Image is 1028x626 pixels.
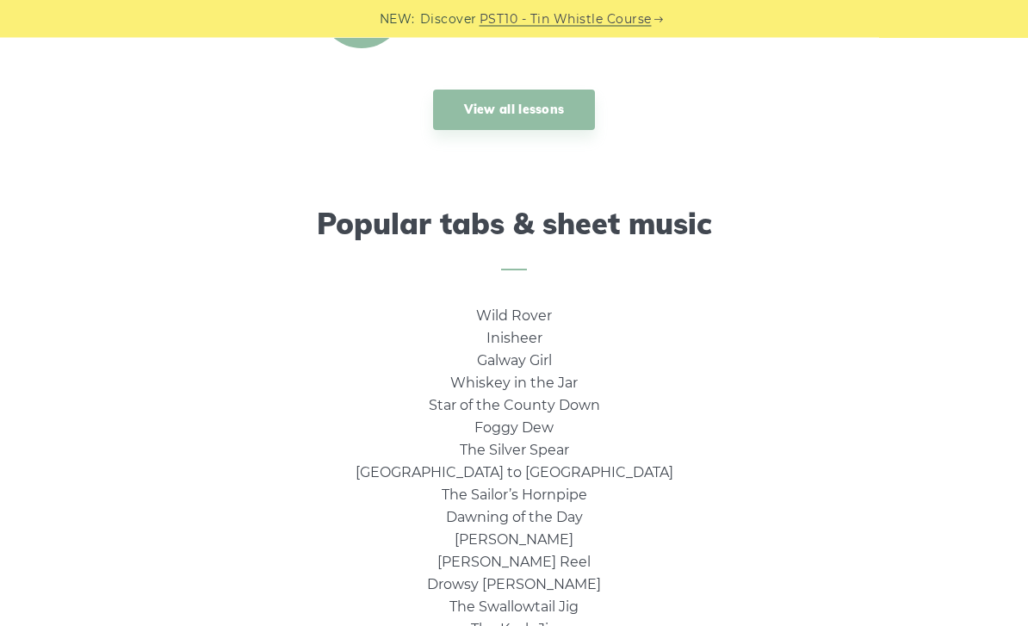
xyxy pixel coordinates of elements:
[460,443,569,459] a: The Silver Spear
[450,375,578,392] a: Whiskey in the Jar
[429,398,600,414] a: Star of the County Down
[420,9,477,29] span: Discover
[449,599,579,616] a: The Swallowtail Jig
[356,465,673,481] a: [GEOGRAPHIC_DATA] to [GEOGRAPHIC_DATA]
[477,353,552,369] a: Galway Girl
[437,555,591,571] a: [PERSON_NAME] Reel
[433,90,596,131] a: View all lessons
[380,9,415,29] span: NEW:
[480,9,652,29] a: PST10 - Tin Whistle Course
[41,208,987,272] h2: Popular tabs & sheet music
[442,487,587,504] a: The Sailor’s Hornpipe
[474,420,554,437] a: Foggy Dew
[427,577,601,593] a: Drowsy [PERSON_NAME]
[455,532,573,549] a: [PERSON_NAME]
[446,510,583,526] a: Dawning of the Day
[486,331,542,347] a: Inisheer
[476,308,552,325] a: Wild Rover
